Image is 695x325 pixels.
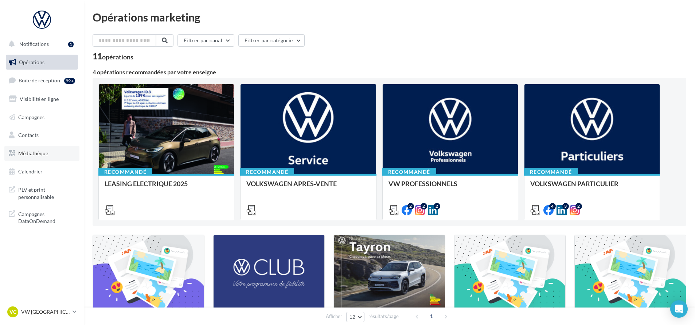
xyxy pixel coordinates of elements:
[68,42,74,47] div: 1
[549,203,556,210] div: 4
[19,59,44,65] span: Opérations
[350,314,356,320] span: 12
[6,305,78,319] a: VC VW [GEOGRAPHIC_DATA]
[421,203,427,210] div: 2
[246,180,370,195] div: VOLKSWAGEN APRES-VENTE
[20,96,59,102] span: Visibilité en ligne
[64,78,75,84] div: 99+
[93,52,133,60] div: 11
[407,203,414,210] div: 2
[326,313,342,320] span: Afficher
[18,168,43,175] span: Calendrier
[18,114,44,120] span: Campagnes
[382,168,436,176] div: Recommandé
[426,310,437,322] span: 1
[19,41,49,47] span: Notifications
[4,73,79,88] a: Boîte de réception99+
[562,203,569,210] div: 3
[102,54,133,60] div: opérations
[177,34,234,47] button: Filtrer par canal
[4,110,79,125] a: Campagnes
[389,180,512,195] div: VW PROFESSIONNELS
[18,185,75,200] span: PLV et print personnalisable
[4,146,79,161] a: Médiathèque
[4,91,79,107] a: Visibilité en ligne
[4,164,79,179] a: Calendrier
[530,180,654,195] div: VOLKSWAGEN PARTICULIER
[19,77,60,83] span: Boîte de réception
[18,150,48,156] span: Médiathèque
[434,203,440,210] div: 2
[9,308,16,316] span: VC
[98,168,152,176] div: Recommandé
[4,36,77,52] button: Notifications 1
[670,300,688,318] div: Open Intercom Messenger
[240,168,294,176] div: Recommandé
[93,69,686,75] div: 4 opérations recommandées par votre enseigne
[105,180,228,195] div: LEASING ÉLECTRIQUE 2025
[18,209,75,225] span: Campagnes DataOnDemand
[368,313,399,320] span: résultats/page
[346,312,365,322] button: 12
[18,132,39,138] span: Contacts
[4,55,79,70] a: Opérations
[524,168,578,176] div: Recommandé
[4,128,79,143] a: Contacts
[575,203,582,210] div: 2
[4,182,79,203] a: PLV et print personnalisable
[93,12,686,23] div: Opérations marketing
[4,206,79,228] a: Campagnes DataOnDemand
[238,34,305,47] button: Filtrer par catégorie
[21,308,70,316] p: VW [GEOGRAPHIC_DATA]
